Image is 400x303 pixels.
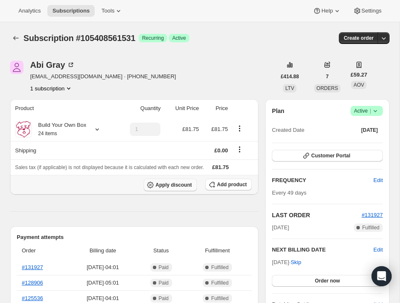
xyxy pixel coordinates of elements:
[321,8,333,14] span: Help
[23,33,135,43] span: Subscription #105408561531
[374,246,383,254] button: Edit
[212,126,228,132] span: £81.75
[272,259,301,265] span: [DATE] ·
[155,182,192,188] span: Apply discount
[291,258,301,267] span: Skip
[72,279,134,287] span: [DATE] · 05:01
[272,126,304,134] span: Created Date
[116,99,163,118] th: Quantity
[361,212,383,218] a: #131927
[10,141,116,159] th: Shipping
[361,127,378,134] span: [DATE]
[233,124,246,133] button: Product actions
[32,121,86,138] div: Build Your Own Box
[72,294,134,303] span: [DATE] · 04:01
[211,280,228,286] span: Fulfilled
[30,84,73,92] button: Product actions
[159,295,169,302] span: Paid
[15,121,32,138] img: product img
[211,295,228,302] span: Fulfilled
[22,295,43,301] a: #125536
[326,73,329,80] span: 7
[354,107,379,115] span: Active
[15,164,204,170] span: Sales tax (if applicable) is not displayed because it is calculated with each new order.
[205,179,252,190] button: Add product
[10,32,22,44] button: Subscriptions
[17,241,69,260] th: Order
[272,190,306,196] span: Every 49 days
[159,264,169,271] span: Paid
[211,264,228,271] span: Fulfilled
[361,211,383,219] button: #131927
[344,35,374,41] span: Create order
[286,256,306,269] button: Skip
[369,174,388,187] button: Edit
[144,179,197,191] button: Apply discount
[272,275,383,287] button: Order now
[139,247,183,255] span: Status
[214,147,228,154] span: £0.00
[38,131,57,136] small: 24 items
[372,266,392,286] div: Open Intercom Messenger
[142,35,164,41] span: Recurring
[315,277,340,284] span: Order now
[17,233,252,241] h2: Payment attempts
[96,5,128,17] button: Tools
[272,176,373,185] h2: FREQUENCY
[351,71,367,79] span: £59.27
[52,8,90,14] span: Subscriptions
[374,176,383,185] span: Edit
[159,280,169,286] span: Paid
[308,5,346,17] button: Help
[10,99,116,118] th: Product
[370,108,371,114] span: |
[72,263,134,272] span: [DATE] · 04:01
[233,145,246,154] button: Shipping actions
[348,5,387,17] button: Settings
[72,247,134,255] span: Billing date
[182,126,199,132] span: £81.75
[18,8,41,14] span: Analytics
[321,71,334,82] button: 7
[317,85,338,91] span: ORDERS
[339,32,379,44] button: Create order
[276,71,304,82] button: £414.88
[272,150,383,162] button: Customer Portal
[22,264,43,270] a: #131927
[272,107,284,115] h2: Plan
[272,246,373,254] h2: NEXT BILLING DATE
[47,5,95,17] button: Subscriptions
[272,211,361,219] h2: LAST ORDER
[356,124,383,136] button: [DATE]
[354,82,364,88] span: AOV
[361,8,382,14] span: Settings
[272,223,289,232] span: [DATE]
[30,72,176,81] span: [EMAIL_ADDRESS][DOMAIN_NAME] · [PHONE_NUMBER]
[285,85,294,91] span: LTV
[101,8,114,14] span: Tools
[217,181,247,188] span: Add product
[201,99,230,118] th: Price
[311,152,350,159] span: Customer Portal
[10,61,23,74] span: Abi Gray
[212,164,229,170] span: £81.75
[163,99,201,118] th: Unit Price
[362,224,379,231] span: Fulfilled
[188,247,247,255] span: Fulfillment
[22,280,43,286] a: #128906
[30,61,75,69] div: Abi Gray
[172,35,186,41] span: Active
[13,5,46,17] button: Analytics
[281,73,299,80] span: £414.88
